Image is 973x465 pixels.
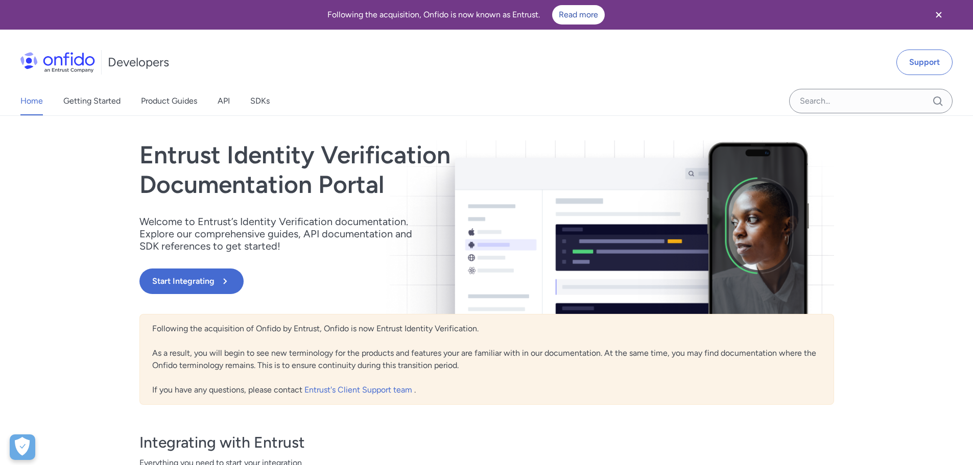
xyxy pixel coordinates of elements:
[10,434,35,460] button: Open Preferences
[10,434,35,460] div: Cookie Preferences
[896,50,953,75] a: Support
[139,140,626,199] h1: Entrust Identity Verification Documentation Portal
[218,87,230,115] a: API
[12,5,920,25] div: Following the acquisition, Onfido is now known as Entrust.
[250,87,270,115] a: SDKs
[933,9,945,21] svg: Close banner
[139,432,834,453] h3: Integrating with Entrust
[20,52,95,72] img: Onfido Logo
[139,268,244,294] button: Start Integrating
[63,87,121,115] a: Getting Started
[304,385,414,395] a: Entrust's Client Support team
[139,314,834,405] div: Following the acquisition of Onfido by Entrust, Onfido is now Entrust Identity Verification. As a...
[920,2,958,28] button: Close banner
[139,268,626,294] a: Start Integrating
[139,215,425,252] p: Welcome to Entrust’s Identity Verification documentation. Explore our comprehensive guides, API d...
[108,54,169,70] h1: Developers
[789,89,953,113] input: Onfido search input field
[552,5,605,25] a: Read more
[20,87,43,115] a: Home
[141,87,197,115] a: Product Guides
